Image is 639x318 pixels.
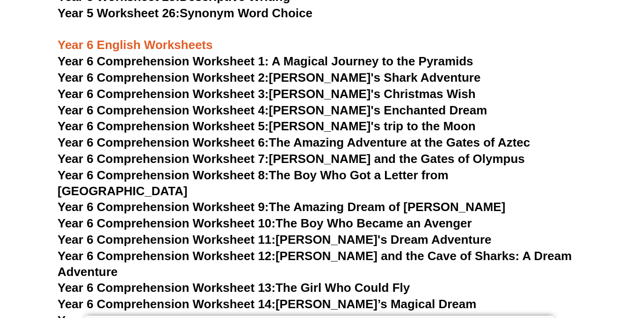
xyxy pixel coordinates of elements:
[58,71,269,85] span: Year 6 Comprehension Worksheet 2:
[58,6,312,20] a: Year 5 Worksheet 26:Synonym Word Choice
[484,212,639,318] iframe: Chat Widget
[58,87,269,101] span: Year 6 Comprehension Worksheet 3:
[58,249,276,263] span: Year 6 Comprehension Worksheet 12:
[58,200,505,214] a: Year 6 Comprehension Worksheet 9:The Amazing Dream of [PERSON_NAME]
[58,249,572,279] a: Year 6 Comprehension Worksheet 12:[PERSON_NAME] and the Cave of Sharks: A Dream Adventure
[58,54,473,68] a: Year 6 Comprehension Worksheet 1: A Magical Journey to the Pyramids
[58,168,449,198] a: Year 6 Comprehension Worksheet 8:The Boy Who Got a Letter from [GEOGRAPHIC_DATA]
[58,103,487,117] a: Year 6 Comprehension Worksheet 4:[PERSON_NAME]'s Enchanted Dream
[58,87,476,101] a: Year 6 Comprehension Worksheet 3:[PERSON_NAME]'s Christmas Wish
[58,119,476,133] a: Year 6 Comprehension Worksheet 5:[PERSON_NAME]'s trip to the Moon
[58,135,530,149] a: Year 6 Comprehension Worksheet 6:The Amazing Adventure at the Gates of Aztec
[58,6,180,20] span: Year 5 Worksheet 26:
[58,152,269,166] span: Year 6 Comprehension Worksheet 7:
[58,281,410,295] a: Year 6 Comprehension Worksheet 13:The Girl Who Could Fly
[58,168,269,182] span: Year 6 Comprehension Worksheet 8:
[58,71,480,85] a: Year 6 Comprehension Worksheet 2:[PERSON_NAME]'s Shark Adventure
[58,281,276,295] span: Year 6 Comprehension Worksheet 13:
[58,216,276,230] span: Year 6 Comprehension Worksheet 10:
[58,233,491,247] a: Year 6 Comprehension Worksheet 11:[PERSON_NAME]'s Dream Adventure
[58,22,581,54] h3: Year 6 English Worksheets
[58,297,276,311] span: Year 6 Comprehension Worksheet 14:
[58,135,269,149] span: Year 6 Comprehension Worksheet 6:
[58,119,269,133] span: Year 6 Comprehension Worksheet 5:
[58,233,276,247] span: Year 6 Comprehension Worksheet 11:
[58,297,476,311] a: Year 6 Comprehension Worksheet 14:[PERSON_NAME]’s Magical Dream
[58,152,525,166] a: Year 6 Comprehension Worksheet 7:[PERSON_NAME] and the Gates of Olympus
[58,103,269,117] span: Year 6 Comprehension Worksheet 4:
[58,200,269,214] span: Year 6 Comprehension Worksheet 9:
[58,216,472,230] a: Year 6 Comprehension Worksheet 10:The Boy Who Became an Avenger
